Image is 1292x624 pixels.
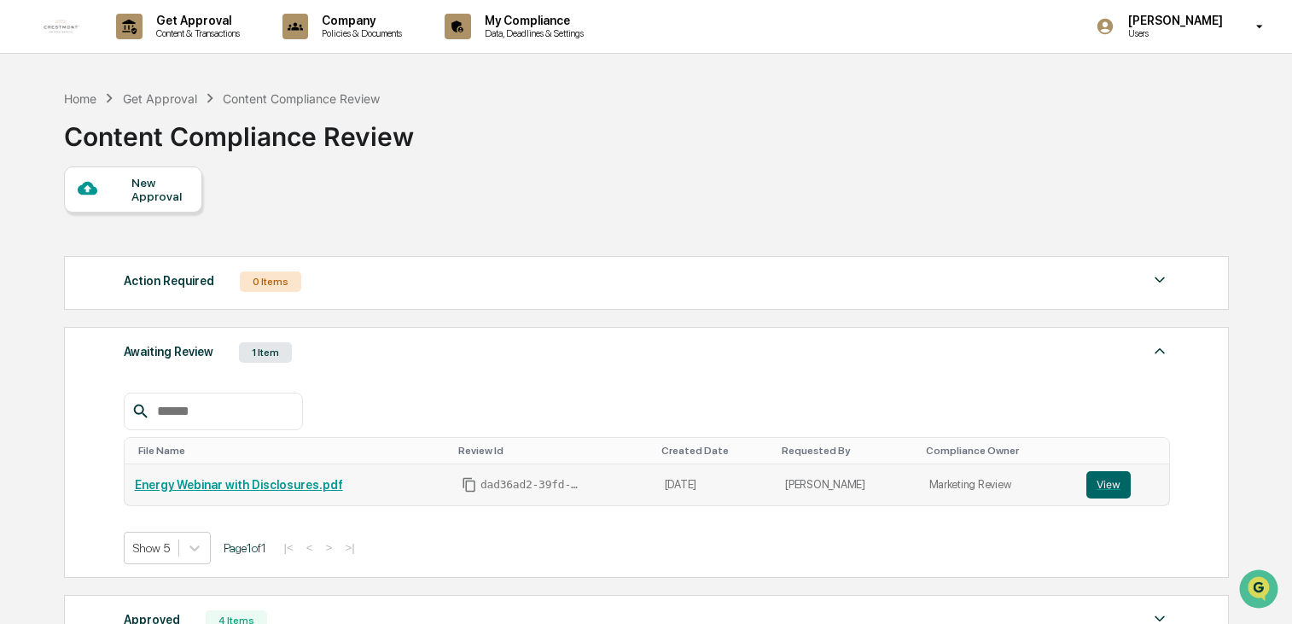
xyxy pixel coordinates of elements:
[17,217,31,230] div: 🖐️
[240,271,301,292] div: 0 Items
[58,148,216,161] div: We're available if you need us!
[1114,14,1231,27] p: [PERSON_NAME]
[775,464,918,505] td: [PERSON_NAME]
[340,540,359,555] button: >|
[301,540,318,555] button: <
[1090,445,1162,457] div: Toggle SortBy
[224,541,266,555] span: Page 1 of 1
[1149,341,1170,361] img: caret
[1114,27,1231,39] p: Users
[17,131,48,161] img: 1746055101610-c473b297-6a78-478c-a979-82029cc54cd1
[123,91,197,106] div: Get Approval
[1149,270,1170,290] img: caret
[239,342,292,363] div: 1 Item
[661,445,769,457] div: Toggle SortBy
[926,445,1070,457] div: Toggle SortBy
[462,477,477,493] span: Copy Id
[64,91,96,106] div: Home
[143,14,248,27] p: Get Approval
[480,478,583,492] span: dad36ad2-39fd-4b80-a7d7-82f1deb70be4
[170,289,207,302] span: Pylon
[124,217,137,230] div: 🗄️
[279,540,299,555] button: |<
[223,91,380,106] div: Content Compliance Review
[782,445,911,457] div: Toggle SortBy
[471,14,592,27] p: My Compliance
[458,445,648,457] div: Toggle SortBy
[308,14,410,27] p: Company
[308,27,410,39] p: Policies & Documents
[471,27,592,39] p: Data, Deadlines & Settings
[41,6,82,47] img: logo
[1086,471,1159,499] a: View
[919,464,1077,505] td: Marketing Review
[135,478,343,492] a: Energy Webinar with Disclosures.pdf
[143,27,248,39] p: Content & Transactions
[34,248,108,265] span: Data Lookup
[138,445,445,457] div: Toggle SortBy
[34,215,110,232] span: Preclearance
[1237,568,1283,614] iframe: Open customer support
[10,208,117,239] a: 🖐️Preclearance
[17,36,311,63] p: How can we help?
[120,289,207,302] a: Powered byPylon
[124,341,213,363] div: Awaiting Review
[117,208,218,239] a: 🗄️Attestations
[131,176,189,203] div: New Approval
[321,540,338,555] button: >
[124,270,214,292] div: Action Required
[141,215,212,232] span: Attestations
[10,241,114,271] a: 🔎Data Lookup
[290,136,311,156] button: Start new chat
[17,249,31,263] div: 🔎
[64,108,414,152] div: Content Compliance Review
[655,464,776,505] td: [DATE]
[58,131,280,148] div: Start new chat
[1086,471,1131,499] button: View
